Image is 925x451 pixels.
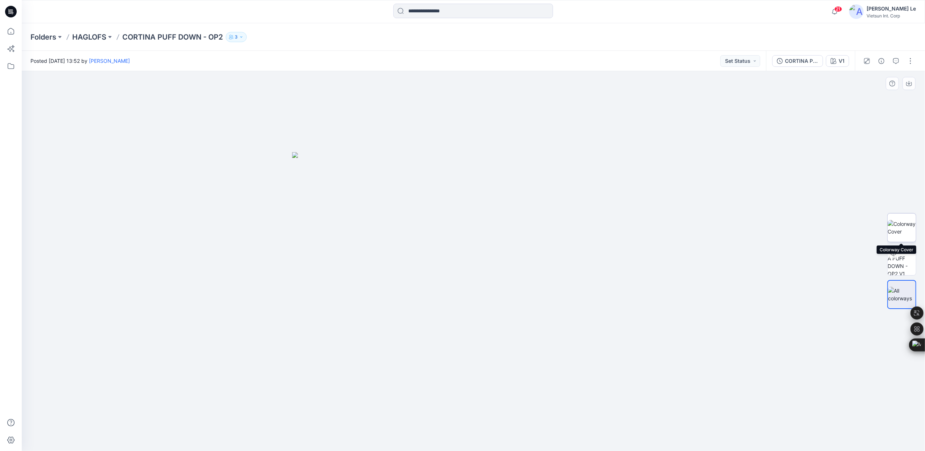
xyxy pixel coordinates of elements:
[867,4,916,13] div: [PERSON_NAME] Le
[888,247,916,275] img: CORTINA PUFF DOWN - OP2 V1
[785,57,818,65] div: CORTINA PUFF DOWN - OP2
[888,220,916,235] img: Colorway Cover
[826,55,849,67] button: V1
[876,55,887,67] button: Details
[834,6,842,12] span: 21
[122,32,223,42] p: CORTINA PUFF DOWN - OP2
[888,287,916,302] img: All colorways
[72,32,106,42] a: HAGLOFS
[867,13,916,19] div: Vietsun Int. Corp
[292,152,655,451] img: eyJhbGciOiJIUzI1NiIsImtpZCI6IjAiLCJzbHQiOiJzZXMiLCJ0eXAiOiJKV1QifQ.eyJkYXRhIjp7InR5cGUiOiJzdG9yYW...
[30,57,130,65] span: Posted [DATE] 13:52 by
[235,33,238,41] p: 3
[226,32,247,42] button: 3
[30,32,56,42] a: Folders
[839,57,844,65] div: V1
[772,55,823,67] button: CORTINA PUFF DOWN - OP2
[849,4,864,19] img: avatar
[89,58,130,64] a: [PERSON_NAME]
